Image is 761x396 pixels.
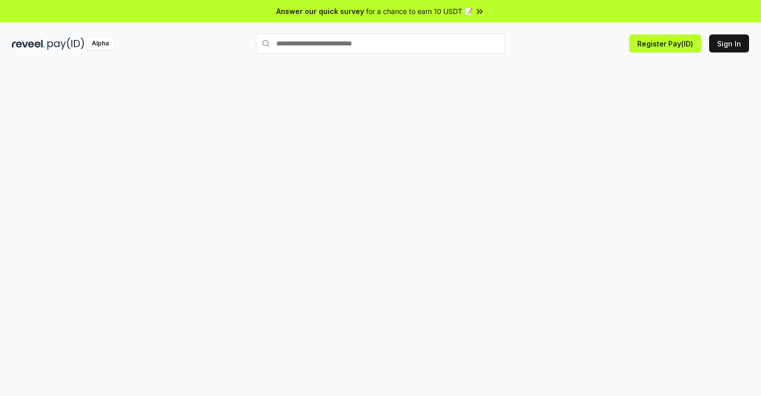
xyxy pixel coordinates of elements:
[276,6,364,16] span: Answer our quick survey
[12,37,45,50] img: reveel_dark
[629,34,701,52] button: Register Pay(ID)
[709,34,749,52] button: Sign In
[366,6,473,16] span: for a chance to earn 10 USDT 📝
[47,37,84,50] img: pay_id
[86,37,114,50] div: Alpha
